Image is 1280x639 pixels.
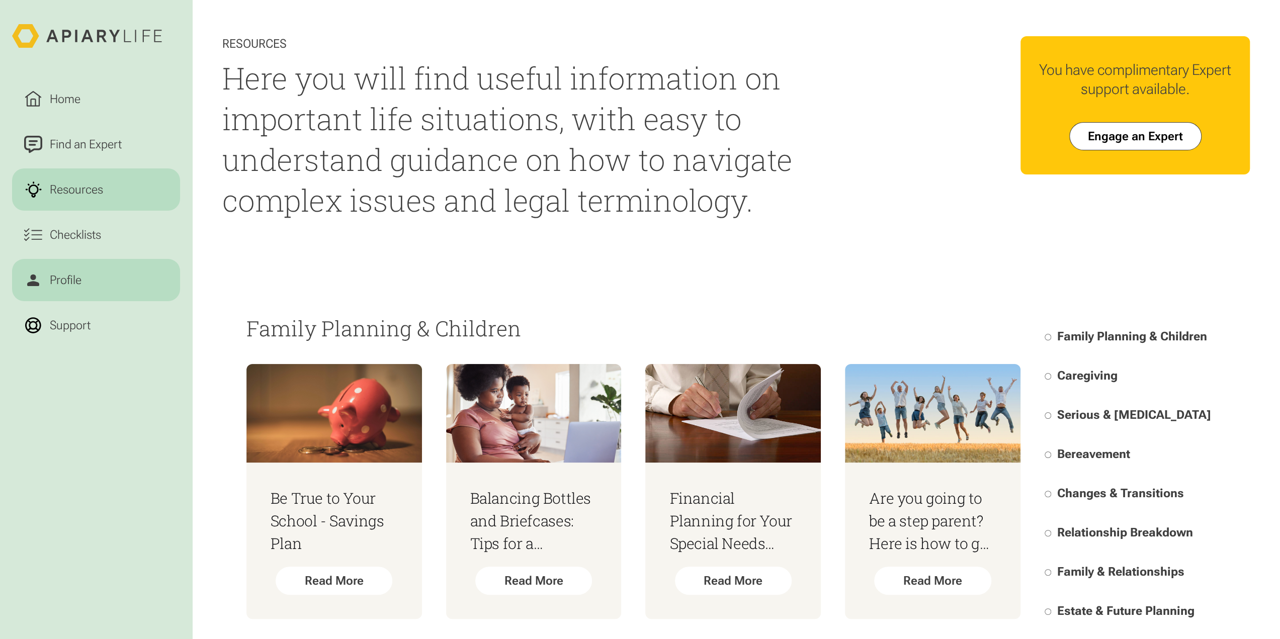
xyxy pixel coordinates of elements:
[1057,369,1118,383] span: Caregiving
[675,567,792,595] div: Read More
[1057,525,1193,539] span: Relationship Breakdown
[222,57,802,220] h1: Here you will find useful information on important life situations, with easy to understand guida...
[47,180,106,199] div: Resources
[222,36,802,51] div: Resources
[475,567,592,595] div: Read More
[869,487,996,555] h3: Are you going to be a step parent? Here is how to get the best start…
[12,259,180,301] a: Profile
[246,364,422,619] a: Be True to Your School - Savings PlanRead More
[645,364,821,619] a: Financial Planning for Your Special Needs ChildRead More
[1033,60,1238,98] div: You have complimentary Expert support available.
[1069,122,1202,150] a: Engage an Expert
[12,123,180,165] a: Find an Expert
[1057,486,1184,500] span: Changes & Transitions
[1045,373,1051,380] input: Caregiving
[1057,604,1194,618] span: Estate & Future Planning
[1057,565,1184,579] span: Family & Relationships
[470,487,598,555] h3: Balancing Bottles and Briefcases: Tips for a Confident Comeback After Maternity Leave
[12,214,180,256] a: Checklists
[47,226,104,244] div: Checklists
[47,271,84,289] div: Profile
[1045,334,1051,340] input: Family Planning & Children
[246,317,1020,340] h2: Family Planning & Children
[874,567,991,595] div: Read More
[47,135,125,153] div: Find an Expert
[1045,608,1051,615] input: Estate & Future Planning
[12,168,180,211] a: Resources
[12,78,180,120] a: Home
[446,364,622,619] a: Balancing Bottles and Briefcases: Tips for a Confident Comeback After Maternity LeaveRead More
[845,364,1020,619] a: Are you going to be a step parent? Here is how to get the best start…Read More
[47,316,94,334] div: Support
[47,90,83,108] div: Home
[271,487,398,555] h3: Be True to Your School - Savings Plan
[1045,530,1051,536] input: Relationship Breakdown
[1045,412,1051,419] input: Serious & [MEDICAL_DATA]
[1057,329,1207,343] span: Family Planning & Children
[1045,451,1051,458] input: Bereavement
[12,304,180,346] a: Support
[1045,569,1051,576] input: Family & Relationships
[1057,447,1130,461] span: Bereavement
[669,487,797,555] h3: Financial Planning for Your Special Needs Child
[276,567,393,595] div: Read More
[1045,491,1051,497] input: Changes & Transitions
[1057,408,1211,422] span: Serious & [MEDICAL_DATA]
